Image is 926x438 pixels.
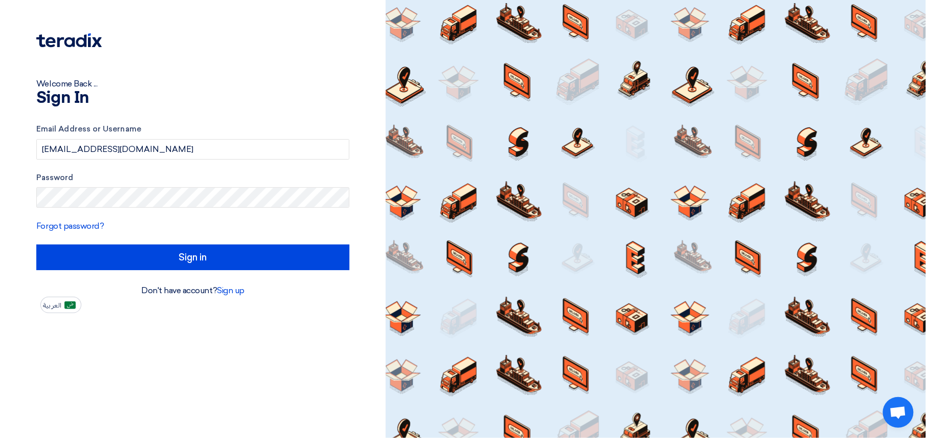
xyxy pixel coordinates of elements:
[36,123,349,135] label: Email Address or Username
[36,284,349,297] div: Don't have account?
[36,33,102,48] img: Teradix logo
[217,286,245,295] a: Sign up
[64,301,76,309] img: ar-AR.png
[36,172,349,184] label: Password
[36,78,349,90] div: Welcome Back ...
[36,245,349,270] input: Sign in
[36,139,349,160] input: Enter your business email or username
[40,297,81,313] button: العربية
[36,221,104,231] a: Forgot password?
[883,397,914,428] a: Open chat
[36,90,349,106] h1: Sign In
[43,302,61,309] span: العربية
